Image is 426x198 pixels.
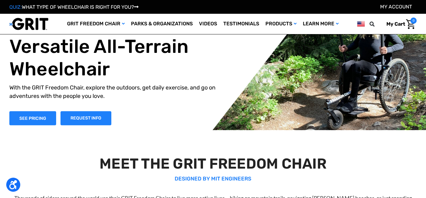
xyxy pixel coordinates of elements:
a: Testimonials [220,14,262,34]
a: Account [380,4,412,10]
a: Products [262,14,300,34]
p: With the GRIT Freedom Chair, explore the outdoors, get daily exercise, and go on adventures with ... [9,84,218,100]
a: Cart with 0 items [382,18,417,31]
input: Search [372,18,382,31]
span: QUIZ: [9,4,22,10]
a: Slide number 1, Request Information [61,111,111,125]
span: 0 [410,18,417,24]
img: us.png [357,20,365,28]
img: GRIT All-Terrain Wheelchair and Mobility Equipment [9,18,48,30]
iframe: Tidio Chat [394,158,423,187]
a: QUIZ:WHAT TYPE OF WHEELCHAIR IS RIGHT FOR YOU? [9,4,138,10]
a: GRIT Freedom Chair [64,14,128,34]
span: My Cart [386,21,405,27]
a: Learn More [300,14,342,34]
h2: MEET THE GRIT FREEDOM CHAIR [11,155,415,172]
p: DESIGNED BY MIT ENGINEERS [11,175,415,183]
a: Shop Now [9,111,56,125]
img: Cart [406,19,415,29]
h1: The World's Most Versatile All-Terrain Wheelchair [9,13,218,80]
a: Parks & Organizations [128,14,196,34]
a: Videos [196,14,220,34]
